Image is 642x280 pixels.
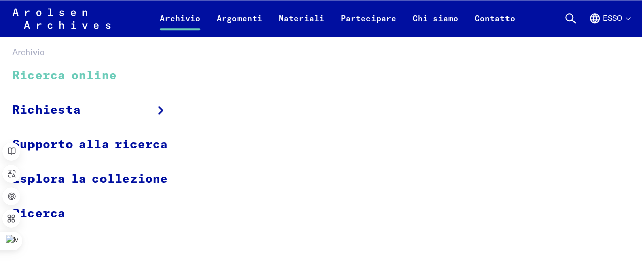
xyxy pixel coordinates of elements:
[12,208,65,220] font: Ricerca
[12,197,181,231] a: Ricerca
[12,59,181,93] a: Ricerca online
[341,13,396,23] font: Partecipare
[12,104,81,116] font: Richiesta
[152,12,209,37] a: Archivio
[152,6,523,30] nav: Primario
[12,70,117,82] font: Ricerca online
[160,13,200,23] font: Archivio
[279,13,324,23] font: Materiali
[404,12,466,37] a: Chi siamo
[12,162,181,197] a: Esplora la collezione
[332,12,404,37] a: Partecipare
[475,13,515,23] font: Contatto
[209,12,271,37] a: Argomenti
[603,13,622,23] font: esso
[413,13,458,23] font: Chi siamo
[12,173,168,185] font: Esplora la collezione
[12,139,168,151] font: Supporto alla ricerca
[12,93,181,128] a: Richiesta
[589,12,630,37] button: Inglese, selezione della lingua
[217,13,262,23] font: Argomenti
[271,12,332,37] a: Materiali
[466,12,523,37] a: Contatto
[12,128,181,162] a: Supporto alla ricerca
[12,59,181,231] ul: Archivio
